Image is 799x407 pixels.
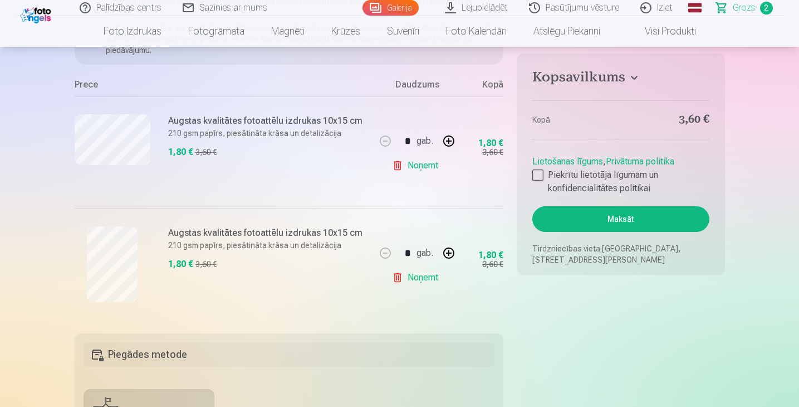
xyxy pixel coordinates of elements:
[318,16,374,47] a: Krūzes
[168,226,369,240] h6: Augstas kvalitātes fotoattēlu izdrukas 10x15 cm
[175,16,258,47] a: Fotogrāmata
[760,2,773,14] span: 2
[532,156,603,167] a: Lietošanas līgums
[168,114,369,128] h6: Augstas kvalitātes fotoattēlu izdrukas 10x15 cm
[375,78,459,96] div: Daudzums
[195,259,217,270] div: 3,60 €
[532,206,709,232] button: Maksāt
[478,140,503,147] div: 1,80 €
[416,240,433,267] div: gab.
[606,156,674,167] a: Privātuma politika
[532,151,709,195] div: ,
[90,16,175,47] a: Foto izdrukas
[520,16,614,47] a: Atslēgu piekariņi
[168,258,193,271] div: 1,80 €
[532,69,709,89] button: Kopsavilkums
[168,146,193,159] div: 1,80 €
[433,16,520,47] a: Foto kalendāri
[374,16,433,47] a: Suvenīri
[392,154,443,177] a: Noņemt
[482,259,503,270] div: 3,60 €
[733,1,756,14] span: Grozs
[478,252,503,259] div: 1,80 €
[168,128,369,139] p: 210 gsm papīrs, piesātināta krāsa un detalizācija
[258,16,318,47] a: Magnēti
[195,147,217,158] div: 3,60 €
[168,240,369,251] p: 210 gsm papīrs, piesātināta krāsa un detalizācija
[84,342,495,367] h5: Piegādes metode
[392,267,443,289] a: Noņemt
[459,78,503,96] div: Kopā
[482,147,503,158] div: 3,60 €
[75,78,376,96] div: Prece
[20,4,54,23] img: /fa1
[532,243,709,265] p: Tirdzniecības vieta [GEOGRAPHIC_DATA], [STREET_ADDRESS][PERSON_NAME]
[614,16,709,47] a: Visi produkti
[532,112,615,128] dt: Kopā
[532,168,709,195] label: Piekrītu lietotāja līgumam un konfidencialitātes politikai
[416,128,433,154] div: gab.
[626,112,709,128] dd: 3,60 €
